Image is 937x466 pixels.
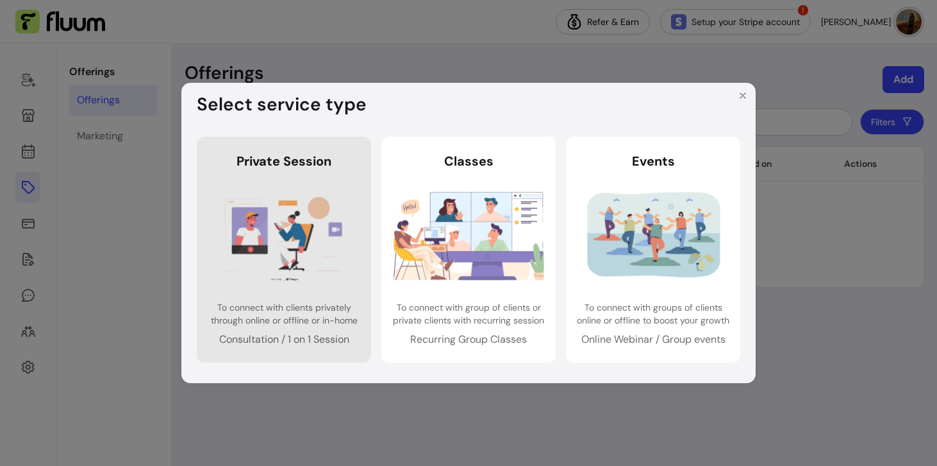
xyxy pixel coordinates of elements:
p: To connect with clients privately through online or offline or in-home [207,301,361,327]
p: Recurring Group Classes [392,332,545,347]
header: Classes [392,152,545,170]
a: Private SessionTo connect with clients privately through online or offline or in-homeConsultation... [197,137,371,363]
img: Events [578,186,729,286]
p: Consultation / 1 on 1 Session [207,332,361,347]
p: To connect with group of clients or private clients with recurring session [392,301,545,327]
header: Private Session [207,152,361,170]
p: To connect with groups of clients online or offline to boost your growth [576,301,730,327]
img: Classes [394,186,544,286]
button: Close [733,85,753,106]
p: Online Webinar / Group events [576,332,730,347]
a: EventsTo connect with groups of clients online or offline to boost your growthOnline Webinar / Gr... [566,137,740,363]
p: Select service type [197,93,367,116]
a: ClassesTo connect with group of clients or private clients with recurring sessionRecurring Group ... [381,137,556,363]
img: Private Session [209,186,360,286]
header: Events [576,152,730,170]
